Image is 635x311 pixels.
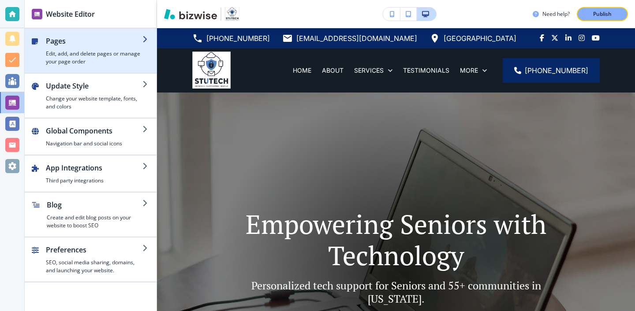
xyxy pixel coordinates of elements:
[46,177,142,185] h4: Third party integrations
[164,9,217,19] img: Bizwise Logo
[46,95,142,111] h4: Change your website template, fonts, and colors
[403,66,449,75] p: TESTIMONIALS
[206,32,270,45] p: [PHONE_NUMBER]
[46,140,142,148] h4: Navigation bar and social icons
[46,244,142,255] h2: Preferences
[241,279,551,305] p: Personalized tech support for Seniors and 55+ communities in [US_STATE].
[293,66,311,75] p: HOME
[192,32,270,45] a: [PHONE_NUMBER]
[282,32,417,45] a: [EMAIL_ADDRESS][DOMAIN_NAME]
[25,155,157,192] button: App IntegrationsThird party integrations
[577,7,628,21] button: Publish
[46,81,142,91] h2: Update Style
[246,207,553,273] span: Empowering Seniors with Technology
[593,10,612,18] p: Publish
[46,163,142,173] h2: App Integrations
[542,10,570,18] h3: Need help?
[47,200,142,210] h2: Blog
[192,52,231,89] img: StuTech
[47,214,142,230] h4: Create and edit blog posts on your website to boost SEO
[25,74,157,118] button: Update StyleChange your website template, fonts, and colors
[32,9,42,19] img: editor icon
[25,118,157,155] button: Global ComponentsNavigation bar and social icons
[430,32,516,45] a: [GEOGRAPHIC_DATA]
[25,193,157,237] button: BlogCreate and edit blog posts on your website to boost SEO
[25,29,157,73] button: PagesEdit, add, and delete pages or manage your page order
[46,9,95,19] h2: Website Editor
[46,50,142,66] h4: Edit, add, and delete pages or manage your page order
[503,58,600,83] a: [PHONE_NUMBER]
[354,66,384,75] p: SERVICES
[296,32,417,45] p: [EMAIL_ADDRESS][DOMAIN_NAME]
[25,237,157,281] button: PreferencesSEO, social media sharing, domains, and launching your website.
[46,126,142,136] h2: Global Components
[460,66,478,75] p: More
[46,36,142,46] h2: Pages
[225,7,239,21] img: Your Logo
[322,66,344,75] p: ABOUT
[46,259,142,274] h4: SEO, social media sharing, domains, and launching your website.
[525,65,588,76] span: [PHONE_NUMBER]
[444,32,516,45] p: [GEOGRAPHIC_DATA]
